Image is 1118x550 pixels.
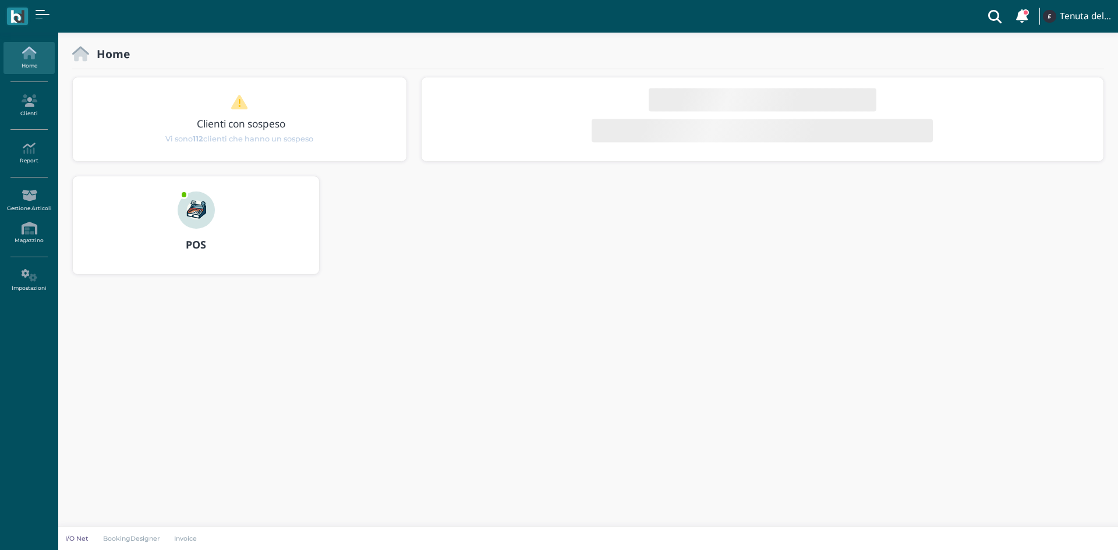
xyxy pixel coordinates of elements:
b: POS [186,237,206,251]
iframe: Help widget launcher [1035,514,1108,540]
a: ... Tenuta del Barco [1041,2,1111,30]
a: Magazzino [3,217,54,249]
b: 112 [193,134,203,143]
h4: Tenuta del Barco [1060,12,1111,22]
img: ... [178,191,215,229]
a: Home [3,42,54,74]
a: Impostazioni [3,264,54,296]
a: ... POS [72,176,320,289]
a: Report [3,137,54,169]
span: Vi sono clienti che hanno un sospeso [165,133,313,144]
a: Gestione Articoli [3,184,54,217]
img: ... [1043,10,1056,23]
h2: Home [89,48,130,60]
div: 1 / 1 [73,77,406,161]
img: logo [10,10,24,23]
a: Clienti con sospeso Vi sono112clienti che hanno un sospeso [95,94,384,144]
a: Clienti [3,90,54,122]
h3: Clienti con sospeso [97,118,386,129]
